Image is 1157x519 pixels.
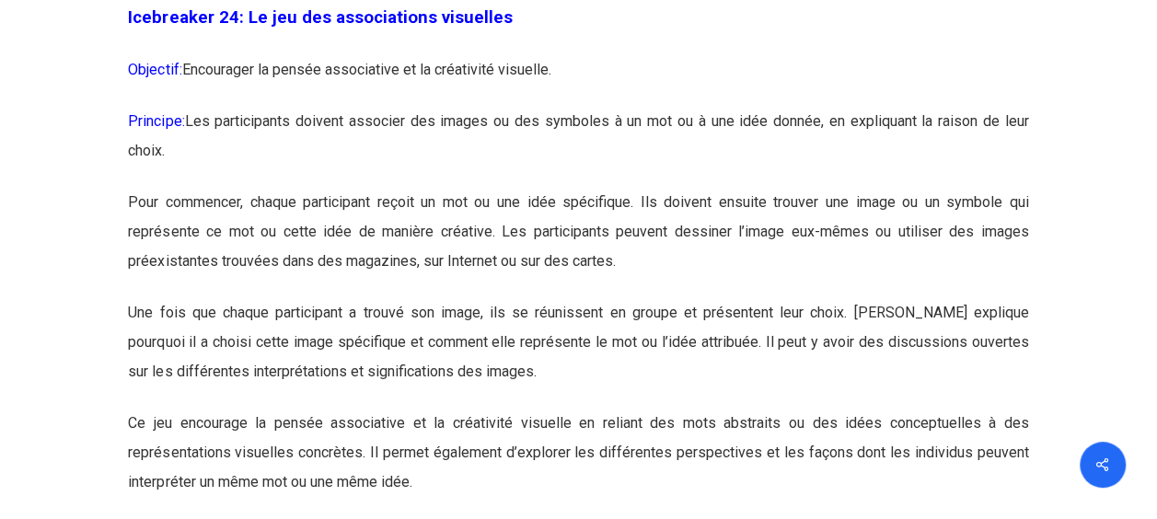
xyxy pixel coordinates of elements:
span: Icebreaker 24: Le jeu des associations visuelles [128,7,512,28]
p: Encourager la pensée associative et la créativité visuelle. [128,55,1028,107]
span: Principe: [128,112,184,130]
p: Ce jeu encourage la pensée associative et la créativité visuelle en reliant des mots abstraits ou... [128,409,1028,519]
span: Objectif: [128,61,181,78]
p: Les participants doivent associer des images ou des symboles à un mot ou à une idée donnée, en ex... [128,107,1028,188]
p: Une fois que chaque participant a trouvé son image, ils se réunissent en groupe et présentent leu... [128,298,1028,409]
p: Pour commencer, chaque participant reçoit un mot ou une idée spécifique. Ils doivent ensuite trou... [128,188,1028,298]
